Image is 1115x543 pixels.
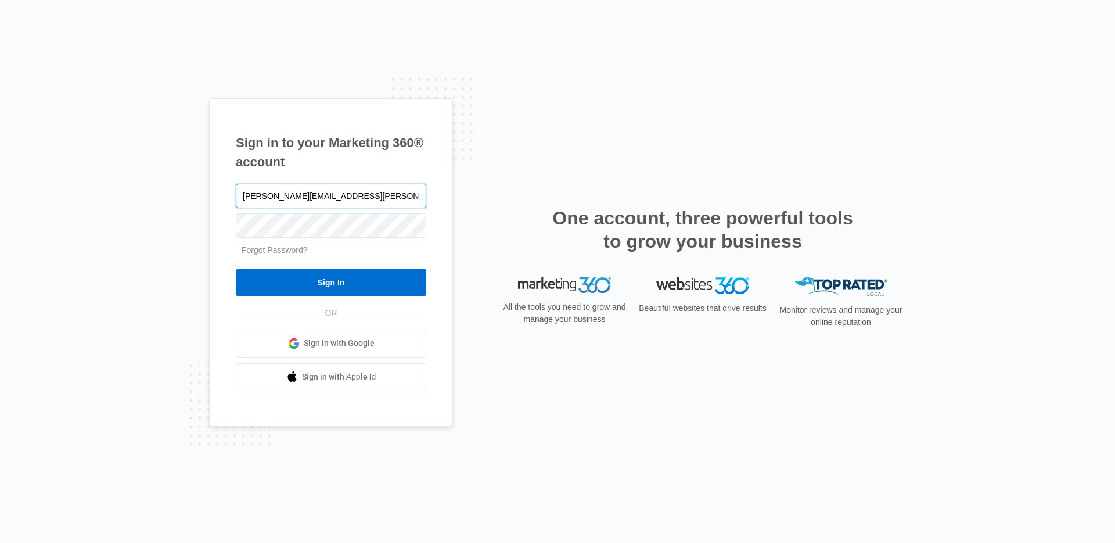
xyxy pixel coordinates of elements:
span: Sign in with Google [304,337,375,349]
input: Sign In [236,269,426,296]
input: Email [236,184,426,208]
h2: One account, three powerful tools to grow your business [549,206,857,253]
a: Forgot Password? [242,245,308,255]
img: Marketing 360 [518,277,611,294]
a: Sign in with Apple Id [236,363,426,391]
img: Websites 360 [656,277,749,294]
span: OR [317,307,346,319]
p: Monitor reviews and manage your online reputation [776,304,906,328]
a: Sign in with Google [236,330,426,358]
p: Beautiful websites that drive results [638,302,768,315]
span: Sign in with Apple Id [302,371,376,383]
h1: Sign in to your Marketing 360® account [236,133,426,172]
img: Top Rated Local [794,277,887,296]
p: All the tools you need to grow and manage your business [499,301,630,326]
